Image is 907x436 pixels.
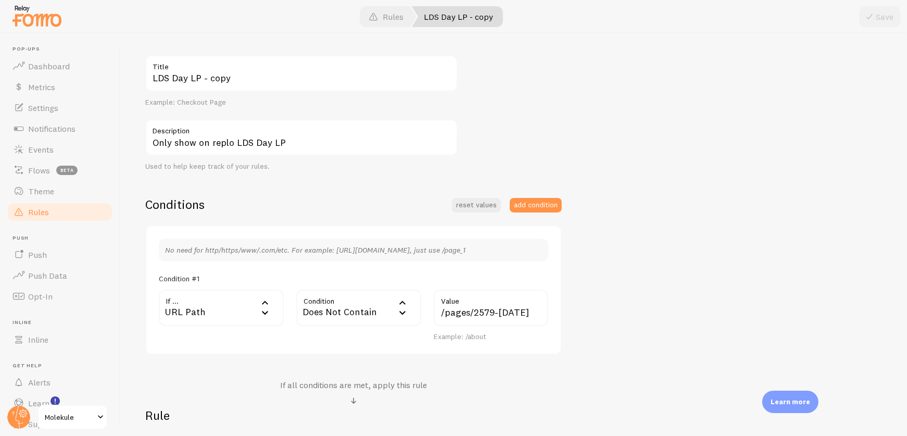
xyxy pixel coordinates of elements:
span: Learn [28,398,49,408]
div: Used to help keep track of your rules. [145,162,458,171]
a: Push [6,244,114,265]
span: Molekule [45,411,94,423]
svg: <p>Watch New Feature Tutorials!</p> [51,396,60,406]
h4: If all conditions are met, apply this rule [280,380,427,391]
div: Example: /about [434,332,548,342]
button: add condition [510,198,562,213]
div: URL Path [159,290,284,326]
h2: Rule [145,407,562,423]
a: Theme [6,181,114,202]
button: reset values [452,198,501,213]
span: Settings [28,103,58,113]
a: Learn [6,393,114,414]
span: Notifications [28,123,75,134]
span: Alerts [28,377,51,388]
span: Inline [28,334,48,345]
div: Example: Checkout Page [145,98,458,107]
span: Flows [28,165,50,176]
span: Pop-ups [12,46,114,53]
label: Value [434,290,548,307]
div: Learn more [762,391,818,413]
a: Inline [6,329,114,350]
img: fomo-relay-logo-orange.svg [11,3,63,29]
label: Description [145,119,458,137]
a: Events [6,139,114,160]
span: Events [28,144,54,155]
a: Rules [6,202,114,222]
a: Dashboard [6,56,114,77]
span: Push [12,235,114,242]
span: Get Help [12,363,114,369]
a: Molekule [37,405,108,430]
a: Alerts [6,372,114,393]
span: Push Data [28,270,67,281]
span: beta [56,166,78,175]
span: Opt-In [28,291,53,302]
span: Theme [28,186,54,196]
span: Metrics [28,82,55,92]
p: No need for http/https/www/.com/etc. For example: [URL][DOMAIN_NAME], just use /page_1 [165,245,542,255]
label: Title [145,55,458,73]
div: Does Not Contain [296,290,421,326]
span: Push [28,250,47,260]
a: Settings [6,97,114,118]
span: Inline [12,319,114,326]
h5: Condition #1 [159,274,199,283]
h2: Conditions [145,196,205,213]
p: Learn more [771,397,810,407]
a: Notifications [6,118,114,139]
span: Rules [28,207,49,217]
a: Metrics [6,77,114,97]
span: Dashboard [28,61,70,71]
a: Push Data [6,265,114,286]
a: Flows beta [6,160,114,181]
a: Opt-In [6,286,114,307]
